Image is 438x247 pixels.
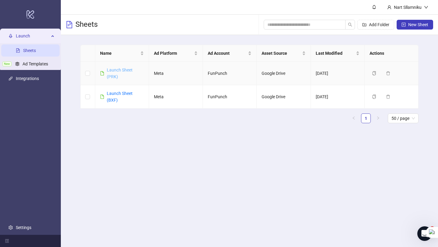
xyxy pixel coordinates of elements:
[257,62,311,85] td: Google Drive
[66,21,73,28] span: file-text
[100,95,104,99] span: file
[430,226,435,231] span: 4
[388,113,419,123] div: Page Size
[361,113,371,123] li: 1
[257,85,311,109] td: Google Drive
[5,239,9,243] span: menu-fold
[311,45,365,62] th: Last Modified
[23,48,36,53] a: Sheets
[208,50,247,57] span: Ad Account
[372,71,376,75] span: copy
[397,20,433,30] button: New Sheet
[203,45,257,62] th: Ad Account
[365,45,419,62] th: Actions
[373,113,383,123] button: right
[349,113,359,123] button: left
[408,22,428,27] span: New Sheet
[203,62,257,85] td: FunPunch
[9,34,13,38] span: rocket
[401,23,406,27] span: plus-square
[386,95,390,99] span: delete
[373,113,383,123] li: Next Page
[311,85,365,109] td: [DATE]
[16,225,31,230] a: Settings
[372,95,376,99] span: copy
[352,116,356,120] span: left
[376,116,380,120] span: right
[417,226,432,241] iframe: Intercom live chat
[369,22,389,27] span: Add Folder
[391,114,415,123] span: 50 / page
[149,45,203,62] th: Ad Platform
[16,30,49,42] span: Launch
[23,61,48,66] a: Ad Templates
[361,114,370,123] a: 1
[362,23,367,27] span: folder-add
[154,50,193,57] span: Ad Platform
[262,50,301,57] span: Asset Source
[75,20,98,30] h3: Sheets
[16,76,39,81] a: Integrations
[386,71,390,75] span: delete
[95,45,149,62] th: Name
[316,50,355,57] span: Last Modified
[149,85,203,109] td: Meta
[107,91,133,103] a: Launch Sheet (BXF)
[372,5,376,9] span: bell
[348,23,352,27] span: search
[149,62,203,85] td: Meta
[203,85,257,109] td: FunPunch
[107,68,133,79] a: Launch Sheet (PRK)
[387,5,391,9] span: user
[357,20,394,30] button: Add Folder
[100,50,139,57] span: Name
[349,113,359,123] li: Previous Page
[100,71,104,75] span: file
[311,62,365,85] td: [DATE]
[391,4,424,11] div: Nart Sllamniku
[257,45,311,62] th: Asset Source
[424,5,428,9] span: down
